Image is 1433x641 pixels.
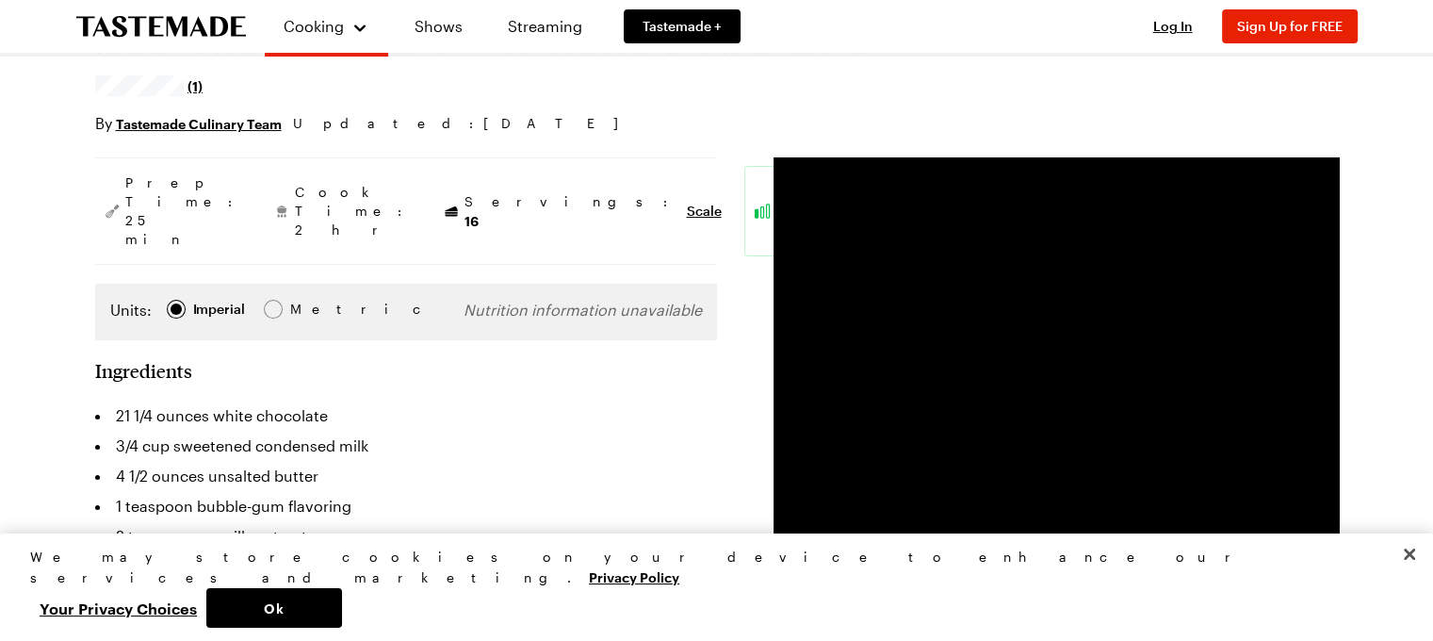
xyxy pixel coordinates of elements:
p: By [95,112,282,135]
a: To Tastemade Home Page [76,16,246,38]
button: Sign Up for FREE [1222,9,1358,43]
span: Metric [290,299,332,320]
span: Tastemade + [643,17,722,36]
a: Tastemade + [624,9,741,43]
li: 4 1/2 ounces unsalted butter [95,461,717,491]
li: 1 teaspoon bubble-gum flavoring [95,491,717,521]
div: Imperial [193,299,245,320]
div: Privacy [30,547,1387,628]
span: Servings: [464,192,677,231]
span: Cook Time: 2 hr [295,183,412,239]
span: (1) [187,76,203,95]
li: 3/4 cup sweetened condensed milk [95,431,717,461]
span: Imperial [193,299,247,320]
button: Your Privacy Choices [30,588,206,628]
span: 16 [464,211,479,229]
span: Cooking [284,17,344,35]
button: Ok [206,588,342,628]
li: 21 1/4 ounces white chocolate [95,401,717,431]
button: Close [1389,534,1430,575]
span: Prep Time: 25 min [125,173,242,249]
span: Sign Up for FREE [1237,18,1343,34]
button: Cooking [284,8,369,45]
button: Scale [687,202,722,221]
span: Log In [1153,18,1193,34]
div: Imperial Metric [110,299,330,325]
a: More information about your privacy, opens in a new tab [589,567,679,585]
a: Tastemade Culinary Team [116,113,282,134]
span: Updated : [DATE] [293,113,637,134]
div: We may store cookies on your device to enhance our services and marketing. [30,547,1387,588]
a: 5/5 stars from 1 reviews [95,78,204,93]
h2: Ingredients [95,359,192,382]
span: Nutrition information unavailable [464,301,702,319]
label: Units: [110,299,152,321]
li: 2 teaspoons vanilla extract [95,521,717,551]
div: Metric [290,299,330,320]
button: Log In [1135,17,1211,36]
